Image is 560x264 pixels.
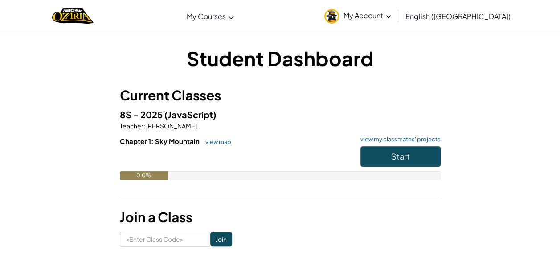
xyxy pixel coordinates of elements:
[187,12,226,21] span: My Courses
[120,44,441,72] h1: Student Dashboard
[401,4,515,28] a: English ([GEOGRAPHIC_DATA])
[356,136,441,142] a: view my classmates' projects
[120,122,143,130] span: Teacher
[120,109,164,120] span: 8S - 2025
[145,122,197,130] span: [PERSON_NAME]
[324,9,339,24] img: avatar
[405,12,510,21] span: English ([GEOGRAPHIC_DATA])
[201,138,231,145] a: view map
[120,137,201,145] span: Chapter 1: Sky Mountain
[143,122,145,130] span: :
[164,109,217,120] span: (JavaScript)
[391,151,410,161] span: Start
[52,7,94,25] img: Home
[360,146,441,167] button: Start
[343,11,391,20] span: My Account
[320,2,396,30] a: My Account
[210,232,232,246] input: Join
[120,171,168,180] div: 0.0%
[120,232,210,247] input: <Enter Class Code>
[120,207,441,227] h3: Join a Class
[182,4,238,28] a: My Courses
[120,85,441,105] h3: Current Classes
[52,7,94,25] a: Ozaria by CodeCombat logo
